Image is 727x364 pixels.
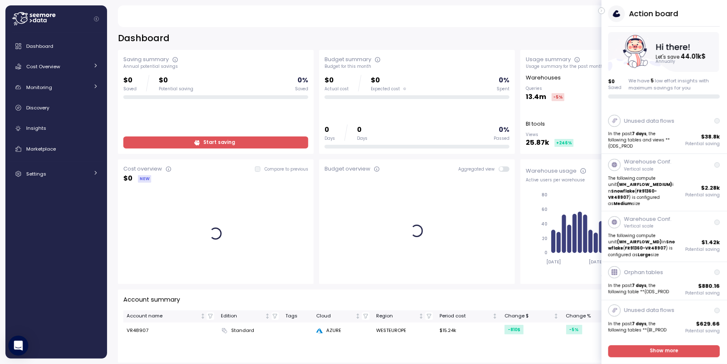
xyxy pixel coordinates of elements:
[625,245,667,251] strong: FR91360-VR48907
[118,32,170,45] h2: Dashboard
[651,77,654,84] span: 5
[26,104,49,111] span: Discovery
[632,131,647,136] strong: 7 days
[686,141,720,147] p: Potential saving
[123,173,132,184] p: $ 0
[638,252,651,258] strong: Large
[499,124,510,136] p: 0 %
[325,64,510,69] div: Budget for this month
[612,188,635,194] strong: Snowflake
[702,133,720,141] p: $ 38.8k
[682,52,707,61] tspan: 44.01k $
[265,166,308,172] p: Compare to previous
[697,320,720,328] p: $ 629.66
[602,262,727,300] a: Orphan tablesIn the past7 days, the following table **(ODS_PROD$880.16Potential saving
[686,192,720,198] p: Potential saving
[355,313,361,319] div: Not sorted
[9,166,104,182] a: Settings
[686,247,720,253] p: Potential saving
[325,124,335,136] p: 0
[526,55,571,64] div: Usage summary
[609,131,676,149] p: In the past , the following tables and views **(ODS_PROD
[686,328,720,334] p: Potential saving
[9,38,104,54] a: Dashboard
[609,188,657,200] strong: FR91360-VR48907
[373,322,436,339] td: WESTEUROPE
[589,259,603,265] tspan: [DATE]
[624,117,675,125] p: Unused data flows
[699,282,720,290] p: $ 880.16
[609,282,676,295] p: In the past , the following table **(ODS_PROD
[657,59,676,64] text: Annually
[376,312,417,320] div: Region
[26,84,52,91] span: Monitoring
[440,312,491,320] div: Period cost
[566,325,582,334] div: -5 %
[702,184,720,192] p: $ 2.28k
[617,182,673,187] strong: (WH_AIRFLOW_MEDIUM)
[501,310,563,322] th: Change $Not sorted
[203,137,235,148] span: Start saving
[624,223,672,229] p: Vertical scale
[505,312,552,320] div: Change $
[526,177,711,183] div: Active users per warehouse
[123,86,137,92] div: Saved
[26,43,53,50] span: Dashboard
[492,313,498,319] div: Not sorted
[624,268,663,277] p: Orphan tables
[9,99,104,116] a: Discovery
[138,175,151,183] div: NEW
[602,154,727,211] a: Warehouse Conf.Vertical scaleThe following compute unit(WH_AIRFLOW_MEDIUM)inSnowflake(FR91360-VR4...
[526,86,565,92] p: Queries
[123,310,218,322] th: Account nameNot sorted
[497,86,510,92] div: Spent
[624,166,672,172] p: Vertical scale
[650,346,679,357] span: Show more
[325,136,335,141] div: Days
[602,300,727,339] a: Unused data flowsIn the past7 days, the following tables **(BI_PROD$629.66Potential saving
[624,215,672,223] p: Warehouse Conf.
[541,221,547,227] tspan: 40
[494,136,510,141] div: Passed
[609,321,676,333] p: In the past , the following tables **(BI_PROD
[26,171,46,177] span: Settings
[159,75,193,86] p: $0
[609,175,676,207] p: The following compute unit in ( ) is configured as size
[526,74,561,82] p: Warehouses
[9,141,104,157] a: Marketplace
[357,136,367,141] div: Days
[123,136,308,149] a: Start saving
[553,313,559,319] div: Not sorted
[418,313,424,319] div: Not sorted
[26,146,56,152] span: Marketplace
[313,310,373,322] th: CloudNot sorted
[231,327,254,334] span: Standard
[265,313,270,319] div: Not sorted
[123,295,180,305] p: Account summary
[526,167,577,175] div: Warehouse usage
[8,336,28,356] div: Open Intercom Messenger
[602,111,727,154] a: Unused data flowsIn the past7 days, the following tables and views **(ODS_PROD$38.8kPotential saving
[632,283,647,288] strong: 7 days
[526,137,549,149] p: 25.87k
[609,239,675,251] strong: Snowflake
[499,75,510,86] p: 0 %
[325,55,371,64] div: Budget summary
[286,312,310,320] div: Tags
[123,64,308,69] div: Annual potential savings
[526,64,711,69] div: Usage summary for the past month
[609,233,676,258] p: The following compute unit in ( ) is configured as size
[686,290,720,296] p: Potential saving
[702,238,720,247] p: $ 1.42k
[9,58,104,75] a: Cost Overview
[357,124,367,136] p: 0
[26,125,46,131] span: Insights
[526,132,574,138] p: Views
[624,306,675,314] p: Unused data flows
[542,236,547,241] tspan: 20
[629,8,678,19] h3: Action board
[127,312,199,320] div: Account name
[91,16,102,22] button: Collapse navigation
[123,75,137,86] p: $0
[26,63,60,70] span: Cost Overview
